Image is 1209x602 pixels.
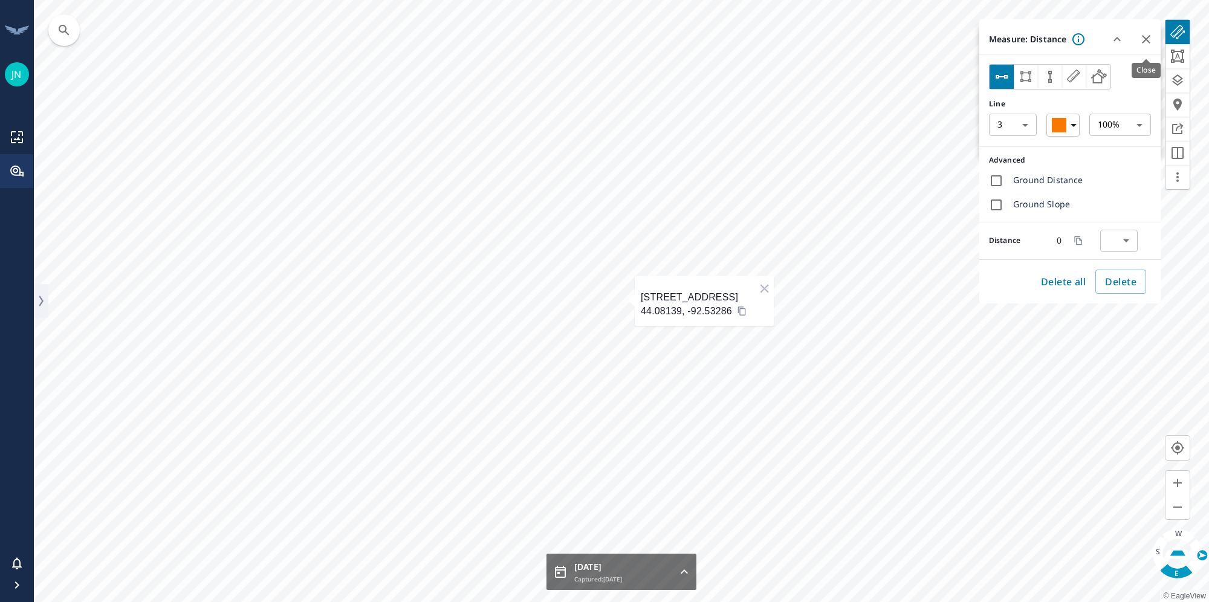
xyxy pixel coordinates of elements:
button: Close popup [755,276,774,301]
button: Annotate tools [1165,44,1190,68]
div: © EagleView [1163,590,1206,602]
div: S [1156,548,1160,555]
label: [DATE] [574,560,622,573]
button: Measure tools [1165,20,1190,44]
span: 44.08139, -92.53286 [641,306,732,317]
button: Search for location [48,15,80,46]
button: Zoom out [1165,495,1190,519]
div: Line [989,99,1151,109]
div: View from west [1162,520,1195,552]
button: Switch to overhead [1165,542,1190,566]
div: Line opacity [1089,114,1151,137]
div: Export [1165,117,1190,141]
span: Delete all [1041,273,1086,290]
button: Go to your location [1165,436,1190,460]
button: Click to start measurement. Double click to enter editing mode. Double click again to lock measur... [1071,32,1086,47]
button: Measure height by starting with low point [1038,65,1062,89]
div: My EagleView portal [10,164,24,178]
img: EagleView Logo [5,25,29,34]
button: Delete all [1036,270,1091,294]
button: Measure distance [990,65,1014,89]
span: Copy to clipboard [1074,233,1083,248]
div: E [1175,570,1179,577]
button: Measure area [1014,65,1038,89]
label: Captured: [DATE] [574,575,622,583]
span: Delete [1105,273,1136,290]
span: Ground Slope [1013,198,1070,209]
button: Delete [1095,270,1146,294]
button: Measure static length: ruler [1062,65,1086,89]
div: Line color [1046,114,1080,137]
div: Calculate distance based on ground truth [989,173,1151,188]
span: Ground Distance [1013,173,1083,185]
button: Select imagery date [553,565,568,579]
div: JN [5,62,29,86]
div: W [1175,530,1182,537]
div: View from east [1160,555,1193,588]
div: Dual pane mode [1165,141,1190,165]
div: 100% [1089,114,1151,137]
div: ​ [1100,230,1138,253]
label: Measure: Distance [979,35,1066,44]
div: 3 [989,114,1037,137]
button: Location and image info [1165,92,1190,117]
img: copy [737,306,747,316]
label: Distance [989,237,1040,244]
label: 0 [1057,236,1062,245]
div: Calculate ground slope [989,198,1151,212]
button: More [1165,165,1190,189]
button: Zoom in [1165,471,1190,495]
span: [STREET_ADDRESS] [641,292,738,303]
div: [DATE]Captured:[DATE] [546,554,696,590]
button: Open side panel [34,284,48,318]
button: Collapse panel [1103,24,1132,54]
label: Advanced [989,157,1151,164]
button: Measure Slope [1086,65,1110,89]
div: Drag to rotate, click for north [1196,549,1208,561]
div: View from south [1144,536,1176,569]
